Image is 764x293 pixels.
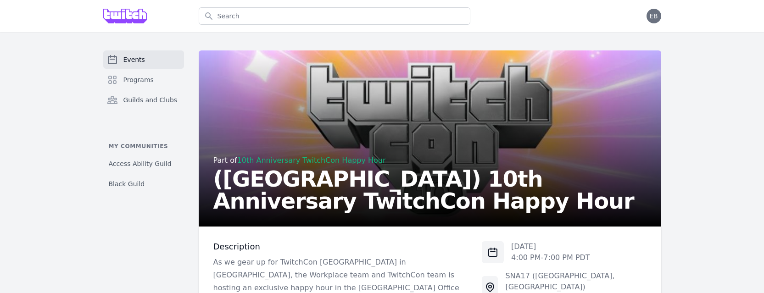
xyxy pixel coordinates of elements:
img: Grove [103,9,147,23]
p: 4:00 PM - 7:00 PM PDT [511,252,590,263]
p: [DATE] [511,241,590,252]
div: Part of [213,155,647,166]
span: Events [123,55,145,64]
a: Programs [103,71,184,89]
a: Access Ability Guild [103,155,184,172]
a: 10th Anniversary TwitchCon Happy Hour [237,156,386,165]
span: EB [649,13,658,19]
span: Guilds and Clubs [123,95,178,105]
span: Black Guild [109,179,145,188]
h3: Description [213,241,468,252]
a: Guilds and Clubs [103,91,184,109]
a: Black Guild [103,176,184,192]
p: My communities [103,143,184,150]
div: SNA17 ([GEOGRAPHIC_DATA], [GEOGRAPHIC_DATA]) [505,271,646,293]
nav: Sidebar [103,50,184,192]
button: EB [647,9,661,23]
input: Search [199,7,470,25]
h2: ([GEOGRAPHIC_DATA]) 10th Anniversary TwitchCon Happy Hour [213,168,647,212]
a: Events [103,50,184,69]
span: Programs [123,75,154,84]
span: Access Ability Guild [109,159,172,168]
